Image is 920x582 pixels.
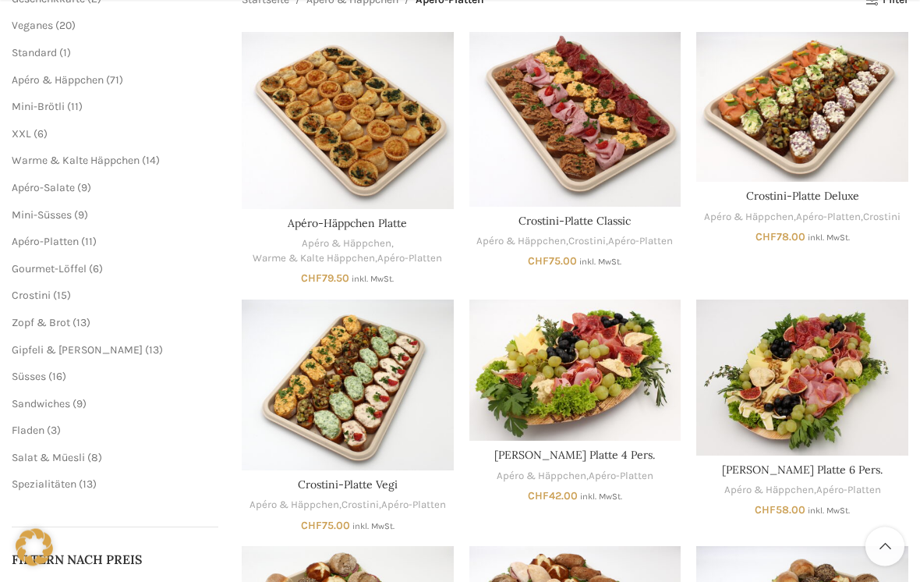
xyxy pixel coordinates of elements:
div: , , [242,237,454,266]
span: 9 [76,398,83,411]
a: Warme & Kalte Häppchen [12,154,140,168]
a: Apéro & Häppchen [476,235,566,250]
a: Veganes [12,20,53,33]
span: 14 [146,154,156,168]
span: 71 [110,74,119,87]
div: , , [469,235,681,250]
div: , , [242,499,454,513]
a: XXL [12,128,31,141]
a: Apéro & Häppchen [724,484,814,499]
span: 11 [85,236,93,249]
a: Fleisch-Käse Platte 4 Pers. [469,300,681,442]
small: inkl. MwSt. [808,233,850,243]
a: Crostini [341,499,379,513]
a: Crostini [863,211,901,225]
a: Süsses [12,371,46,384]
a: Fladen [12,424,44,438]
a: Crostini-Platte Deluxe [696,33,908,183]
a: Apéro-Platten [381,499,446,513]
a: Sandwiches [12,398,70,411]
a: Spezialitäten [12,478,76,492]
a: [PERSON_NAME] Platte 4 Pers. [494,449,655,463]
span: CHF [301,520,322,533]
bdi: 75.00 [528,255,577,268]
span: Gipfeli & [PERSON_NAME] [12,344,143,357]
a: Apéro & Häppchen [249,499,339,513]
a: Mini-Brötli [12,101,65,114]
span: 13 [83,478,93,492]
a: Apéro-Platten [12,236,79,249]
a: [PERSON_NAME] Platte 6 Pers. [722,463,883,477]
span: 20 [59,20,72,33]
a: Gourmet-Löffel [12,263,87,276]
a: Apéro & Häppchen [497,470,586,484]
a: Standard [12,47,57,60]
a: Apéro-Platten [377,252,442,267]
a: Apéro-Platten [589,470,653,484]
span: CHF [755,504,776,517]
a: Crostini-Platte Classic [518,215,631,229]
small: inkl. MwSt. [580,492,622,502]
bdi: 58.00 [755,504,805,517]
bdi: 42.00 [528,490,578,503]
span: 9 [81,182,87,195]
a: Apéro & Häppchen [704,211,794,225]
span: CHF [528,255,549,268]
small: inkl. MwSt. [352,522,395,532]
a: Zopf & Brot [12,317,70,330]
div: , [696,484,908,499]
small: inkl. MwSt. [808,506,850,516]
span: 1 [63,47,67,60]
a: Apéro-Häppchen Platte [242,33,454,210]
span: 3 [51,424,57,438]
span: 6 [93,263,99,276]
a: Warme & Kalte Häppchen [253,252,375,267]
a: Crostini [12,289,51,303]
a: Crostini [568,235,606,250]
span: CHF [301,272,322,286]
a: Salat & Müesli [12,452,85,465]
a: Apéro & Häppchen [302,237,391,252]
a: Apéro-Platten [796,211,861,225]
bdi: 79.50 [301,272,349,286]
a: Fleisch-Käse Platte 6 Pers. [696,300,908,456]
div: , [469,470,681,484]
span: 11 [71,101,79,114]
a: Mini-Süsses [12,209,72,222]
span: 13 [76,317,87,330]
a: Apéro-Salate [12,182,75,195]
span: 6 [37,128,44,141]
div: , , [696,211,908,225]
a: Apéro-Platten [608,235,673,250]
span: 9 [78,209,84,222]
a: Crostini-Platte Deluxe [746,190,859,204]
bdi: 75.00 [301,520,350,533]
a: Scroll to top button [865,527,904,566]
small: inkl. MwSt. [352,275,394,285]
span: CHF [528,490,549,503]
a: Crostini-Platte Vegi [298,478,398,492]
span: CHF [755,231,777,244]
span: 8 [91,452,98,465]
a: Crostini-Platte Classic [469,33,681,208]
span: 15 [57,289,67,303]
a: Apéro-Platten [816,484,881,499]
h5: Filtern nach Preis [12,552,218,569]
a: Apéro & Häppchen [12,74,104,87]
a: Crostini-Platte Vegi [242,300,454,471]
